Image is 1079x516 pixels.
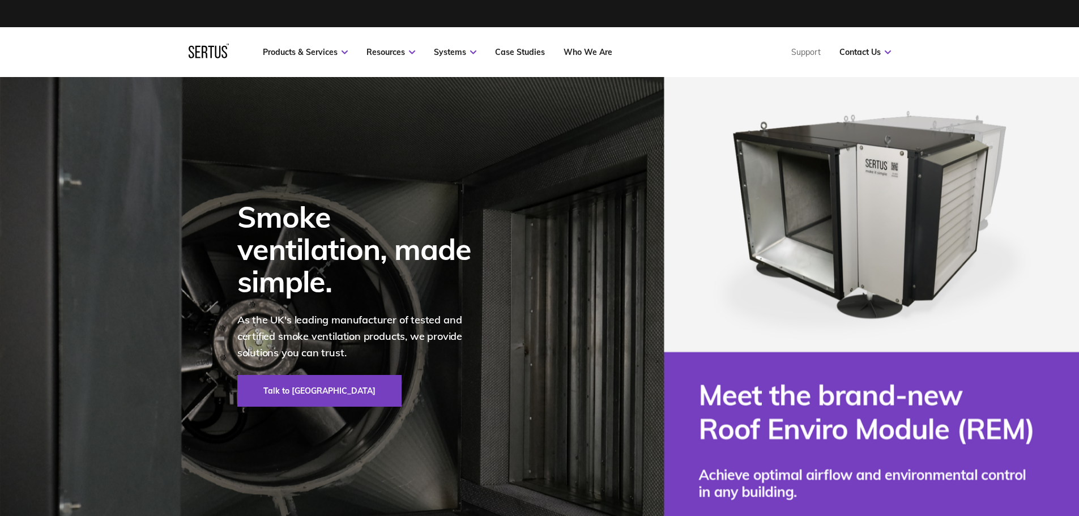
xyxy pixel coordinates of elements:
[366,47,415,57] a: Resources
[237,375,402,407] a: Talk to [GEOGRAPHIC_DATA]
[434,47,476,57] a: Systems
[237,201,487,298] div: Smoke ventilation, made simple.
[839,47,891,57] a: Contact Us
[495,47,545,57] a: Case Studies
[791,47,821,57] a: Support
[564,47,612,57] a: Who We Are
[237,312,487,361] p: As the UK's leading manufacturer of tested and certified smoke ventilation products, we provide s...
[263,47,348,57] a: Products & Services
